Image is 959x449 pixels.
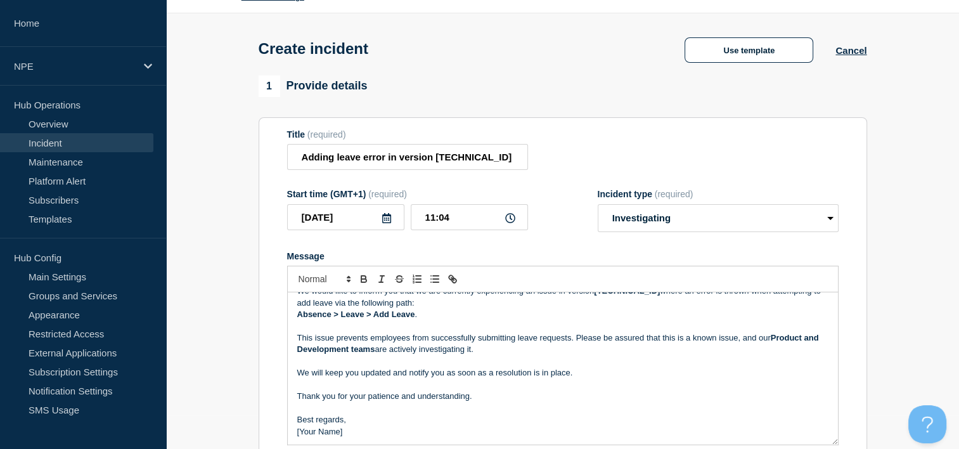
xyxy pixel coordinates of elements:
[368,189,407,199] span: (required)
[297,391,828,402] p: Thank you for your patience and understanding.
[390,271,408,287] button: Toggle strikethrough text
[908,405,946,443] iframe: Help Scout Beacon - Open
[373,271,390,287] button: Toggle italic text
[685,37,813,63] button: Use template
[355,271,373,287] button: Toggle bold text
[444,271,461,287] button: Toggle link
[426,271,444,287] button: Toggle bulleted list
[297,285,828,309] p: We would like to inform you that we are currently experiencing an issue in version where an error...
[287,129,528,140] div: Title
[297,309,415,319] strong: Absence > Leave > Add Leave
[259,75,368,97] div: Provide details
[14,61,136,72] p: NPE
[655,189,693,199] span: (required)
[297,367,828,379] p: We will keep you updated and notify you as soon as a resolution is in place.
[293,271,355,287] span: Font size
[835,45,866,56] button: Cancel
[287,204,404,230] input: YYYY-MM-DD
[297,332,828,356] p: This issue prevents employees from successfully submitting leave requests. Please be assured that...
[297,414,828,426] p: Best regards,
[287,189,528,199] div: Start time (GMT+1)
[598,189,839,199] div: Incident type
[598,204,839,232] select: Incident type
[287,251,839,261] div: Message
[288,292,838,445] div: Message
[259,75,280,97] span: 1
[411,204,528,230] input: HH:MM
[259,40,368,58] h1: Create incident
[297,309,828,320] p: .
[408,271,426,287] button: Toggle ordered list
[297,426,828,438] p: [Your Name]
[287,144,528,170] input: Title
[307,129,346,140] span: (required)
